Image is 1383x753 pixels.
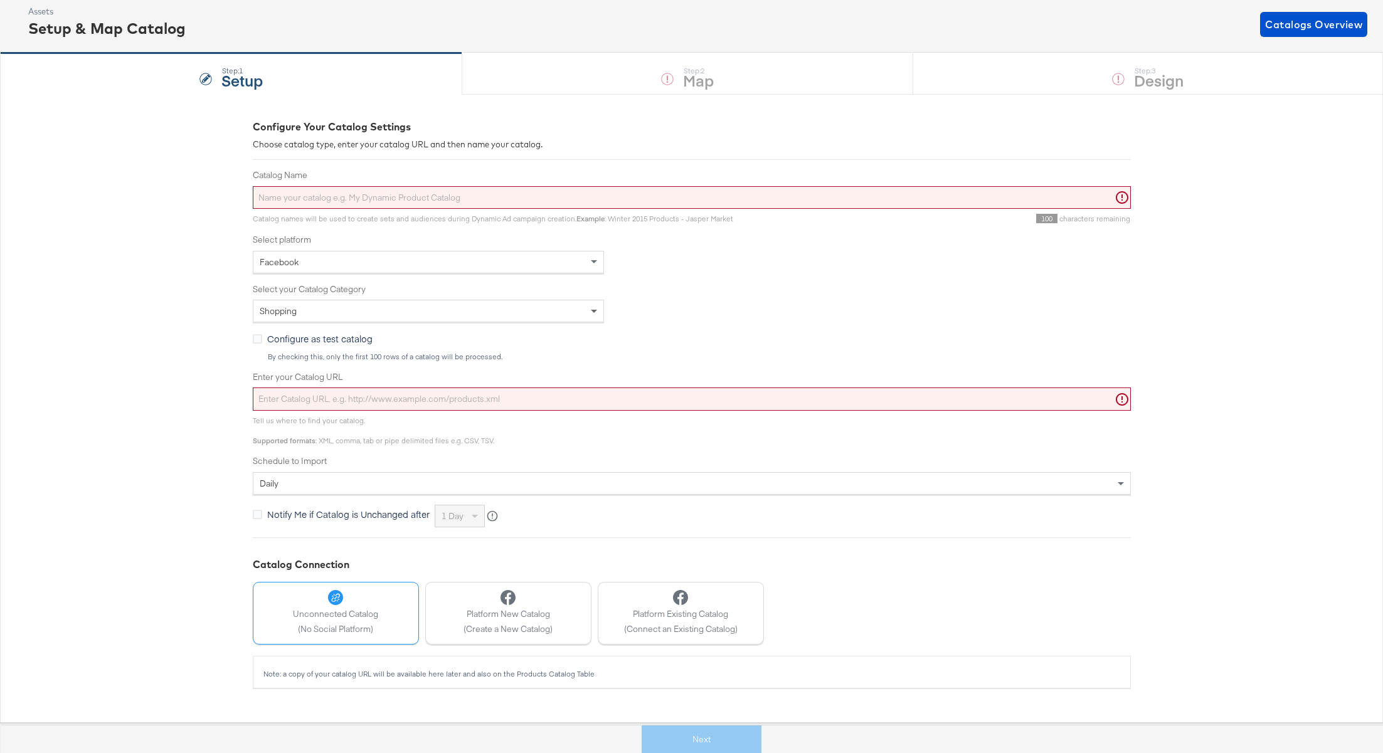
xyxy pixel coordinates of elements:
span: Shopping [260,305,297,317]
button: Unconnected Catalog(No Social Platform) [253,582,419,645]
strong: Example [576,214,605,223]
label: Schedule to Import [253,455,1131,467]
strong: Setup [221,70,263,90]
button: Platform New Catalog(Create a New Catalog) [425,582,591,645]
span: (No Social Platform) [293,623,378,635]
span: Platform New Catalog [464,608,553,620]
input: Enter Catalog URL, e.g. http://www.example.com/products.xml [253,387,1131,411]
div: Setup & Map Catalog [28,18,186,39]
span: Facebook [260,256,299,268]
div: Configure Your Catalog Settings [253,120,1131,134]
span: Configure as test catalog [267,332,373,345]
button: Platform Existing Catalog(Connect an Existing Catalog) [598,582,764,645]
strong: Supported formats [253,436,315,445]
div: characters remaining [733,214,1131,224]
span: Catalog names will be used to create sets and audiences during Dynamic Ad campaign creation. : Wi... [253,214,733,223]
input: Name your catalog e.g. My Dynamic Product Catalog [253,186,1131,209]
span: 100 [1036,214,1057,223]
span: (Connect an Existing Catalog) [624,623,738,635]
div: Assets [28,6,186,18]
span: Platform Existing Catalog [624,608,738,620]
label: Select platform [253,234,1131,246]
div: Catalog Connection [253,557,1131,572]
label: Select your Catalog Category [253,283,1131,295]
span: Unconnected Catalog [293,608,378,620]
span: Notify Me if Catalog is Unchanged after [267,508,430,520]
span: 1 day [442,510,464,522]
span: Tell us where to find your catalog. : XML, comma, tab or pipe delimited files e.g. CSV, TSV. [253,416,494,445]
div: Choose catalog type, enter your catalog URL and then name your catalog. [253,139,1131,150]
div: Step: 1 [221,66,263,75]
div: By checking this, only the first 100 rows of a catalog will be processed. [267,352,1131,361]
span: Catalogs Overview [1265,16,1362,33]
span: daily [260,478,278,489]
span: (Create a New Catalog) [464,623,553,635]
div: Note: a copy of your catalog URL will be available here later and also on the Products Catalog Table [263,670,1121,678]
button: Catalogs Overview [1260,12,1367,37]
label: Catalog Name [253,169,1131,181]
label: Enter your Catalog URL [253,371,1131,383]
